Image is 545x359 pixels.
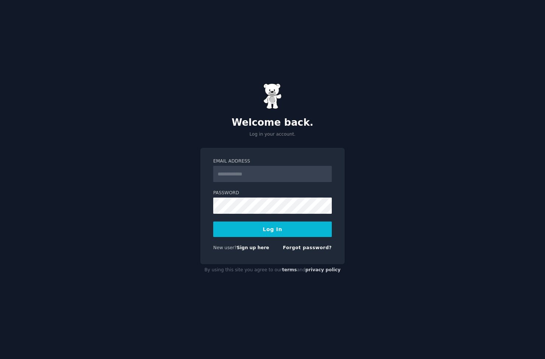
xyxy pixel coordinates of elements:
button: Log In [213,222,332,237]
span: New user? [213,245,237,250]
a: Sign up here [237,245,269,250]
div: By using this site you agree to our and [200,264,345,276]
p: Log in your account. [200,131,345,138]
a: privacy policy [305,267,341,272]
a: terms [282,267,297,272]
a: Forgot password? [283,245,332,250]
h2: Welcome back. [200,117,345,129]
label: Password [213,190,332,196]
label: Email Address [213,158,332,165]
img: Gummy Bear [263,83,282,109]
